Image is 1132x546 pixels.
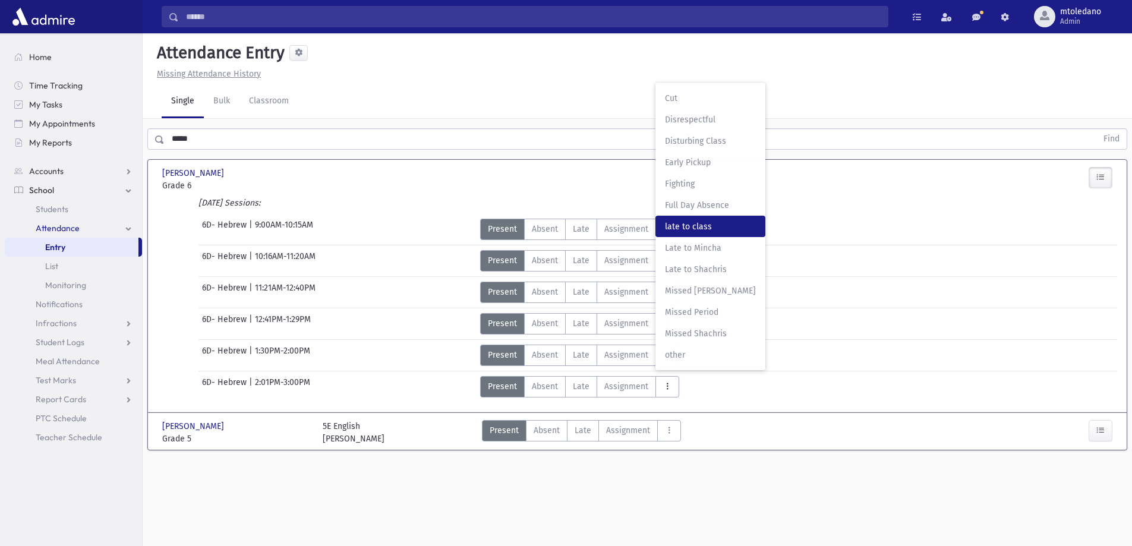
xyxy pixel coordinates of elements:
span: Meal Attendance [36,356,100,367]
span: Late [573,223,589,235]
a: Entry [5,238,138,257]
span: School [29,185,54,195]
span: Cut [665,92,756,105]
span: Missed Period [665,306,756,318]
span: Admin [1060,17,1101,26]
span: Present [488,317,517,330]
span: My Reports [29,137,72,148]
span: 9:00AM-10:15AM [255,219,313,240]
span: Grade 5 [162,433,311,445]
img: AdmirePro [10,5,78,29]
span: Time Tracking [29,80,83,91]
u: Missing Attendance History [157,69,261,79]
span: Entry [45,242,65,253]
a: Bulk [204,85,239,118]
span: Missed Shachris [665,327,756,340]
a: Home [5,48,142,67]
span: Late [573,349,589,361]
span: late to class [665,220,756,233]
span: Absent [534,424,560,437]
span: Accounts [29,166,64,176]
span: Monitoring [45,280,86,291]
a: Single [162,85,204,118]
div: AttTypes [480,282,679,303]
a: List [5,257,142,276]
span: Absent [532,349,558,361]
div: AttTypes [480,345,679,366]
span: 1:30PM-2:00PM [255,345,310,366]
span: | [249,345,255,366]
a: Missing Attendance History [152,69,261,79]
h5: Attendance Entry [152,43,285,63]
a: Attendance [5,219,142,238]
span: | [249,313,255,334]
span: Absent [532,254,558,267]
span: Student Logs [36,337,84,348]
span: | [249,282,255,303]
a: My Appointments [5,114,142,133]
a: Meal Attendance [5,352,142,371]
span: Absent [532,223,558,235]
span: My Appointments [29,118,95,129]
span: 6D- Hebrew [202,313,249,334]
span: Home [29,52,52,62]
span: Late [573,380,589,393]
div: AttTypes [482,420,681,445]
a: PTC Schedule [5,409,142,428]
span: 2:01PM-3:00PM [255,376,310,397]
div: 5E English [PERSON_NAME] [323,420,384,445]
span: Absent [532,286,558,298]
span: PTC Schedule [36,413,87,424]
span: other [665,349,756,361]
span: Assignment [604,254,648,267]
span: Present [488,223,517,235]
a: Accounts [5,162,142,181]
a: Infractions [5,314,142,333]
a: My Tasks [5,95,142,114]
span: Fighting [665,178,756,190]
a: Test Marks [5,371,142,390]
span: | [249,250,255,272]
span: Present [488,349,517,361]
span: Late [573,286,589,298]
span: 6D- Hebrew [202,250,249,272]
span: Present [488,380,517,393]
div: AttTypes [480,376,679,397]
span: Late [573,254,589,267]
span: 6D- Hebrew [202,345,249,366]
span: 12:41PM-1:29PM [255,313,311,334]
span: 6D- Hebrew [202,282,249,303]
span: | [249,376,255,397]
span: Report Cards [36,394,86,405]
span: Assignment [604,286,648,298]
div: AttTypes [480,219,679,240]
span: Late [575,424,591,437]
span: Present [488,254,517,267]
span: 11:21AM-12:40PM [255,282,316,303]
span: Assignment [604,317,648,330]
span: Late [573,317,589,330]
a: Report Cards [5,390,142,409]
span: 10:16AM-11:20AM [255,250,316,272]
span: Late to Shachris [665,263,756,276]
span: Disturbing Class [665,135,756,147]
span: 6D- Hebrew [202,376,249,397]
span: Infractions [36,318,77,329]
span: Test Marks [36,375,76,386]
span: Absent [532,380,558,393]
div: AttTypes [480,250,679,272]
div: AttTypes [480,313,679,334]
span: Assignment [604,380,648,393]
span: [PERSON_NAME] [162,420,226,433]
span: Teacher Schedule [36,432,102,443]
span: Grade 6 [162,179,311,192]
span: [PERSON_NAME] [162,167,226,179]
input: Search [179,6,888,27]
span: Notifications [36,299,83,310]
span: | [249,219,255,240]
a: My Reports [5,133,142,152]
span: Students [36,204,68,214]
a: Time Tracking [5,76,142,95]
i: [DATE] Sessions: [198,198,260,208]
span: Attendance [36,223,80,233]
